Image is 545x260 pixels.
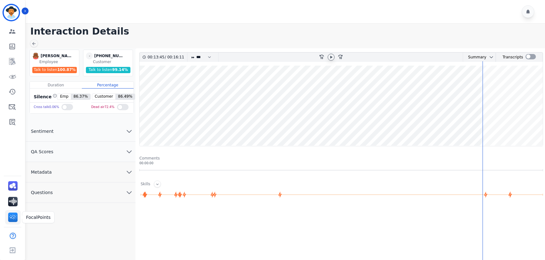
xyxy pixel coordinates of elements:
[147,53,186,62] div: /
[34,103,59,112] div: Cross talk 0.06 %
[26,189,58,196] span: Questions
[82,82,134,89] div: Percentage
[125,168,133,176] svg: chevron down
[139,156,543,161] div: Comments
[112,68,128,72] span: 99.14 %
[115,94,135,100] span: 86.49 %
[57,68,76,72] span: 100.87 %
[57,94,71,100] span: Emp
[26,121,135,142] button: Sentiment chevron down
[125,127,133,135] svg: chevron down
[166,53,183,62] div: 00:16:11
[40,52,72,59] div: [PERSON_NAME]
[32,94,57,100] div: Silence
[71,94,90,100] span: 86.37 %
[39,59,78,64] div: Employee
[4,5,19,20] img: Bordered avatar
[32,67,77,73] div: Talk to listen
[93,59,131,64] div: Customer
[26,169,56,175] span: Metadata
[30,26,545,37] h1: Interaction Details
[147,53,165,62] div: 00:13:45
[125,189,133,196] svg: chevron down
[26,128,58,134] span: Sentiment
[91,103,114,112] div: Dead air 72.4 %
[463,53,486,62] div: Summary
[26,149,58,155] span: QA Scores
[139,161,543,165] div: 00:00:00
[486,55,494,60] button: chevron down
[26,182,135,203] button: Questions chevron down
[489,55,494,60] svg: chevron down
[125,148,133,155] svg: chevron down
[30,82,82,89] div: Duration
[92,94,115,100] span: Customer
[94,52,125,59] div: [PHONE_NUMBER]
[26,162,135,182] button: Metadata chevron down
[503,53,523,62] div: Transcripts
[86,67,130,73] div: Talk to listen
[26,142,135,162] button: QA Scores chevron down
[140,181,150,187] div: Skills
[86,52,93,59] span: -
